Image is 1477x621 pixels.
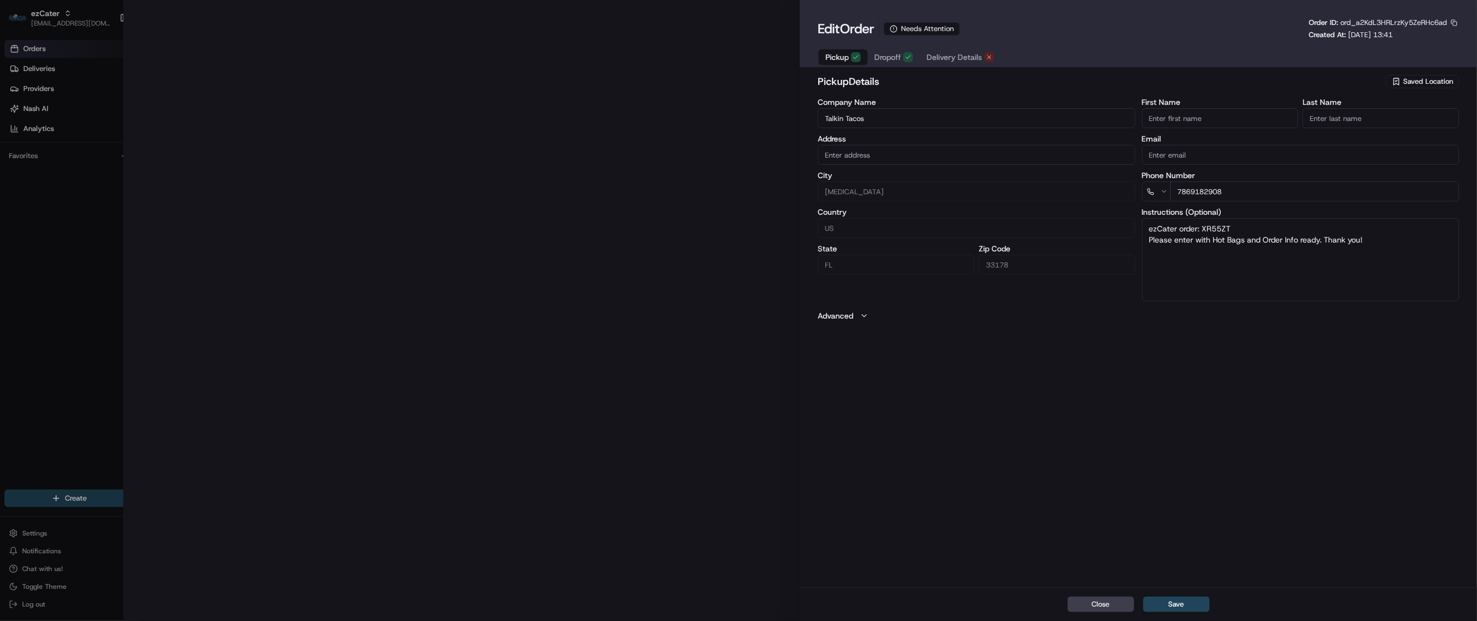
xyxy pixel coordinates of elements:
button: Save [1143,597,1210,612]
input: Enter first name [1142,108,1299,128]
label: City [818,171,1135,179]
button: Start new chat [189,110,202,123]
label: Address [818,135,1135,143]
label: First Name [1142,98,1299,106]
label: Phone Number [1142,171,1459,179]
input: Enter city [818,181,1135,201]
input: 7586 NW 104th Ave G103, Doral, FL 33178, USA [818,145,1135,165]
div: 💻 [94,163,103,171]
span: Pickup [825,52,849,63]
span: Saved Location [1403,77,1453,87]
a: 📗Knowledge Base [7,157,89,177]
label: Zip Code [979,245,1135,253]
p: Created At: [1309,30,1393,40]
span: API Documentation [105,161,178,173]
input: Enter state [818,255,974,275]
button: Advanced [818,310,1459,321]
h2: pickup Details [818,74,1384,89]
span: Order [840,20,874,38]
input: Enter zip code [979,255,1135,275]
span: Dropoff [874,52,901,63]
p: Welcome 👋 [11,45,202,63]
label: Email [1142,135,1459,143]
div: Needs Attention [884,22,960,36]
label: State [818,245,974,253]
div: 📗 [11,163,20,171]
a: Powered byPylon [78,188,134,197]
input: Enter last name [1303,108,1459,128]
label: Advanced [818,310,853,321]
span: Pylon [111,189,134,197]
img: 1736555255976-a54dd68f-1ca7-489b-9aae-adbdc363a1c4 [11,107,31,127]
span: ord_a2KdL3HRLrzKy5ZeRHc6ad [1340,18,1447,27]
label: Company Name [818,98,1135,106]
div: Start new chat [38,107,182,118]
span: Knowledge Base [22,161,85,173]
label: Last Name [1303,98,1459,106]
div: We're available if you need us! [38,118,141,127]
a: 💻API Documentation [89,157,183,177]
input: Enter email [1142,145,1459,165]
input: Enter phone number [1170,181,1459,201]
textarea: ezCater order: XR55ZT Please enter with Hot Bags and Order Info ready. Thank you! [1142,218,1459,301]
button: Close [1068,597,1134,612]
img: Nash [11,12,33,34]
span: [DATE] 13:41 [1348,30,1393,39]
input: Clear [29,72,183,84]
input: Enter country [818,218,1135,238]
label: Country [818,208,1135,216]
input: Enter company name [818,108,1135,128]
p: Order ID: [1309,18,1447,28]
span: Delivery Details [927,52,982,63]
button: Saved Location [1386,74,1459,89]
h1: Edit [818,20,874,38]
label: Instructions (Optional) [1142,208,1459,216]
